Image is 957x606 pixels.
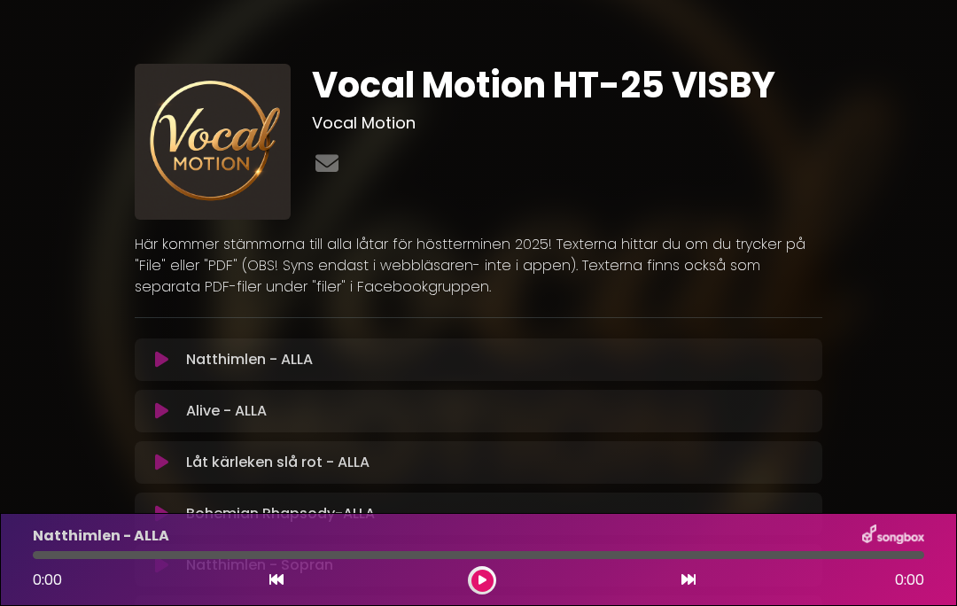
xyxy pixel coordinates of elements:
[862,524,924,548] img: songbox-logo-white.png
[33,525,169,547] p: Natthimlen - ALLA
[312,113,822,133] h3: Vocal Motion
[33,570,62,590] span: 0:00
[186,400,267,422] p: Alive - ALLA
[312,64,822,106] h1: Vocal Motion HT-25 VISBY
[186,452,370,473] p: Låt kärleken slå rot - ALLA
[186,349,313,370] p: Natthimlen - ALLA
[135,234,822,298] p: Här kommer stämmorna till alla låtar för höstterminen 2025! Texterna hittar du om du trycker på "...
[895,570,924,591] span: 0:00
[135,64,291,220] img: pGlB4Q9wSIK9SaBErEAn
[186,503,375,524] p: Bohemian Rhapsody-ALLA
